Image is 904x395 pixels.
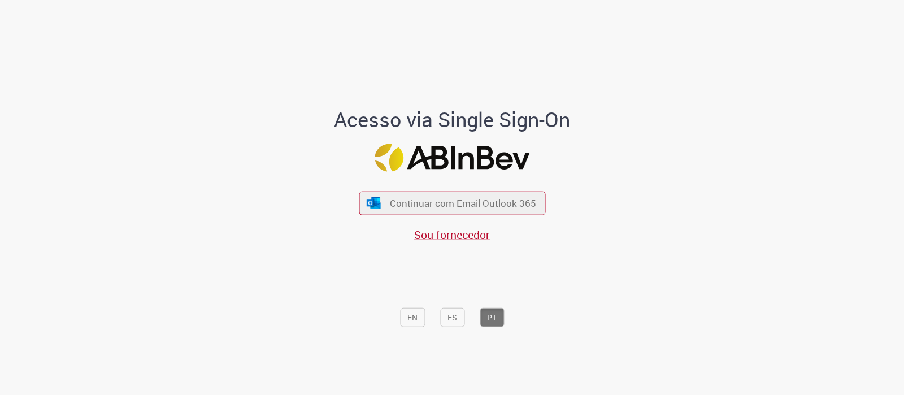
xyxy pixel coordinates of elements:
[295,108,609,131] h1: Acesso via Single Sign-On
[390,197,536,210] span: Continuar com Email Outlook 365
[359,192,545,215] button: ícone Azure/Microsoft 360 Continuar com Email Outlook 365
[400,308,425,327] button: EN
[375,144,529,172] img: Logo ABInBev
[440,308,464,327] button: ES
[366,197,382,209] img: ícone Azure/Microsoft 360
[480,308,504,327] button: PT
[414,227,490,242] a: Sou fornecedor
